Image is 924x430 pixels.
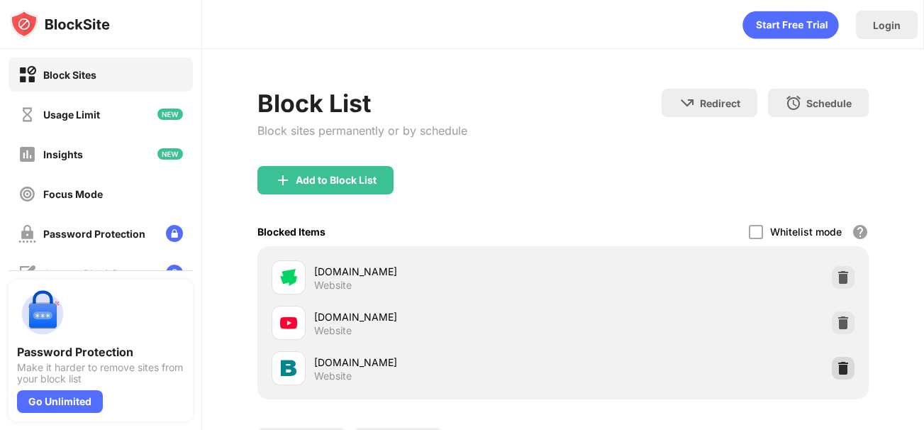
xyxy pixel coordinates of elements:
img: logo-blocksite.svg [10,10,110,38]
img: new-icon.svg [157,148,183,160]
div: [DOMAIN_NAME] [314,355,563,370]
div: Usage Limit [43,109,100,121]
div: Redirect [700,97,740,109]
div: Make it harder to remove sites from your block list [17,362,184,385]
div: Website [314,279,352,292]
div: animation [742,11,839,39]
img: favicons [280,360,297,377]
img: focus-off.svg [18,185,36,203]
img: customize-block-page-off.svg [18,265,36,282]
div: Block sites permanently or by schedule [257,123,467,138]
div: Website [314,324,352,337]
div: [DOMAIN_NAME] [314,309,563,324]
div: Website [314,370,352,382]
img: favicons [280,269,297,286]
img: password-protection-off.svg [18,225,36,243]
div: Login [873,19,901,31]
div: Whitelist mode [770,226,842,238]
img: insights-off.svg [18,145,36,163]
div: Insights [43,148,83,160]
div: Go Unlimited [17,390,103,413]
img: lock-menu.svg [166,265,183,282]
img: new-icon.svg [157,109,183,120]
div: Block List [257,89,467,118]
img: push-password-protection.svg [17,288,68,339]
img: favicons [280,314,297,331]
img: block-on.svg [18,66,36,84]
div: Block Sites [43,69,96,81]
img: lock-menu.svg [166,225,183,242]
div: Add to Block List [296,175,377,186]
div: Blocked Items [257,226,325,238]
div: Schedule [806,97,852,109]
div: Focus Mode [43,188,103,200]
div: Custom Block Page [43,268,137,280]
img: time-usage-off.svg [18,106,36,123]
div: [DOMAIN_NAME] [314,264,563,279]
div: Password Protection [43,228,145,240]
div: Password Protection [17,345,184,359]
